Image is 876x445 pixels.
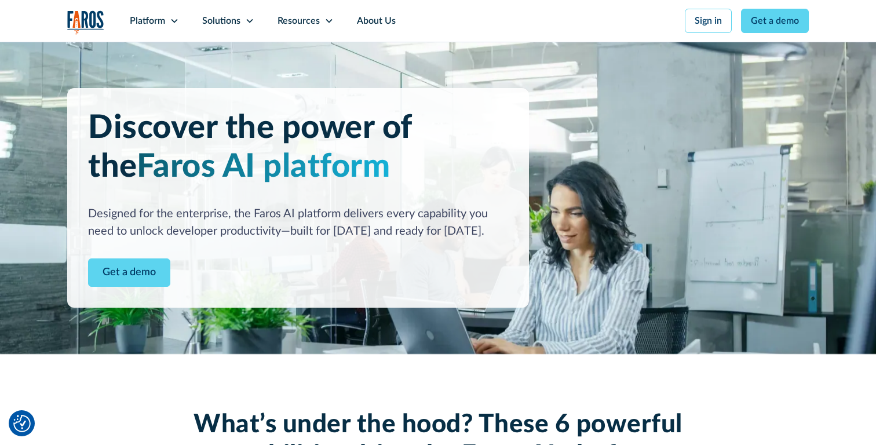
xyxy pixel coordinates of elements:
a: home [67,10,104,34]
div: Designed for the enterprise, the Faros AI platform delivers every capability you need to unlock d... [88,205,508,240]
button: Cookie Settings [13,415,31,432]
h1: Discover the power of the [88,109,508,187]
a: Contact Modal [88,258,170,287]
img: Revisit consent button [13,415,31,432]
a: Sign in [685,9,732,33]
div: Resources [278,14,320,28]
div: Platform [130,14,165,28]
a: Get a demo [741,9,809,33]
img: Logo of the analytics and reporting company Faros. [67,10,104,34]
span: Faros AI platform [137,151,390,183]
div: Solutions [202,14,240,28]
